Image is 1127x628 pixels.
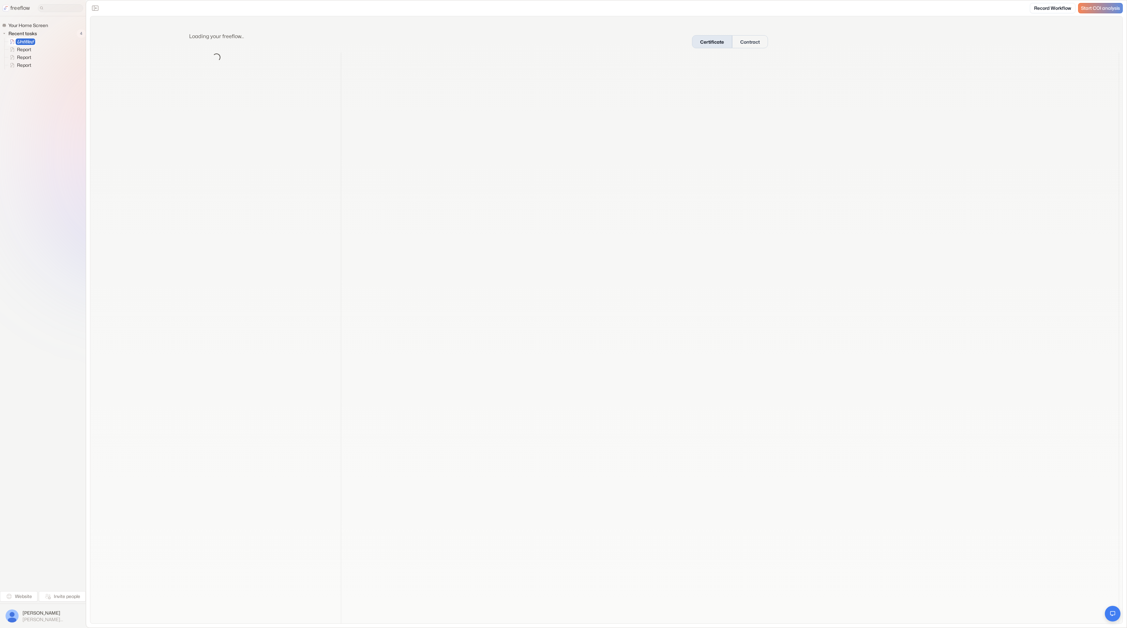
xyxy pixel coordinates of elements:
a: Your Home Screen [2,22,51,29]
span: Report [16,54,33,61]
p: freeflow [10,4,30,12]
span: 4 [77,29,86,38]
a: Untitled [5,38,36,46]
button: Open chat [1105,606,1120,621]
span: Your Home Screen [7,22,50,29]
a: freeflow [3,4,30,12]
i: Untitled [17,39,33,44]
span: [PERSON_NAME][EMAIL_ADDRESS] [23,617,80,622]
button: Close the sidebar [90,3,100,13]
iframe: Certificate [341,51,1119,625]
button: Certificate [692,35,732,48]
a: Report [5,46,34,53]
span: Recent tasks [7,30,39,37]
p: Loading your freeflow... [189,33,244,40]
a: Report [5,61,34,69]
button: [PERSON_NAME][PERSON_NAME][EMAIL_ADDRESS] [4,608,82,624]
span: [PERSON_NAME] [23,610,80,616]
span: Report [16,62,33,68]
span: Start COI analysis [1081,6,1120,11]
a: Record Workflow [1030,3,1075,13]
button: Invite people [39,591,86,602]
button: Recent tasks [2,30,39,37]
img: profile [6,609,19,622]
button: Contract [732,35,768,48]
a: Start COI analysis [1078,3,1123,13]
span: Report [16,46,33,53]
a: Report [5,53,34,61]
